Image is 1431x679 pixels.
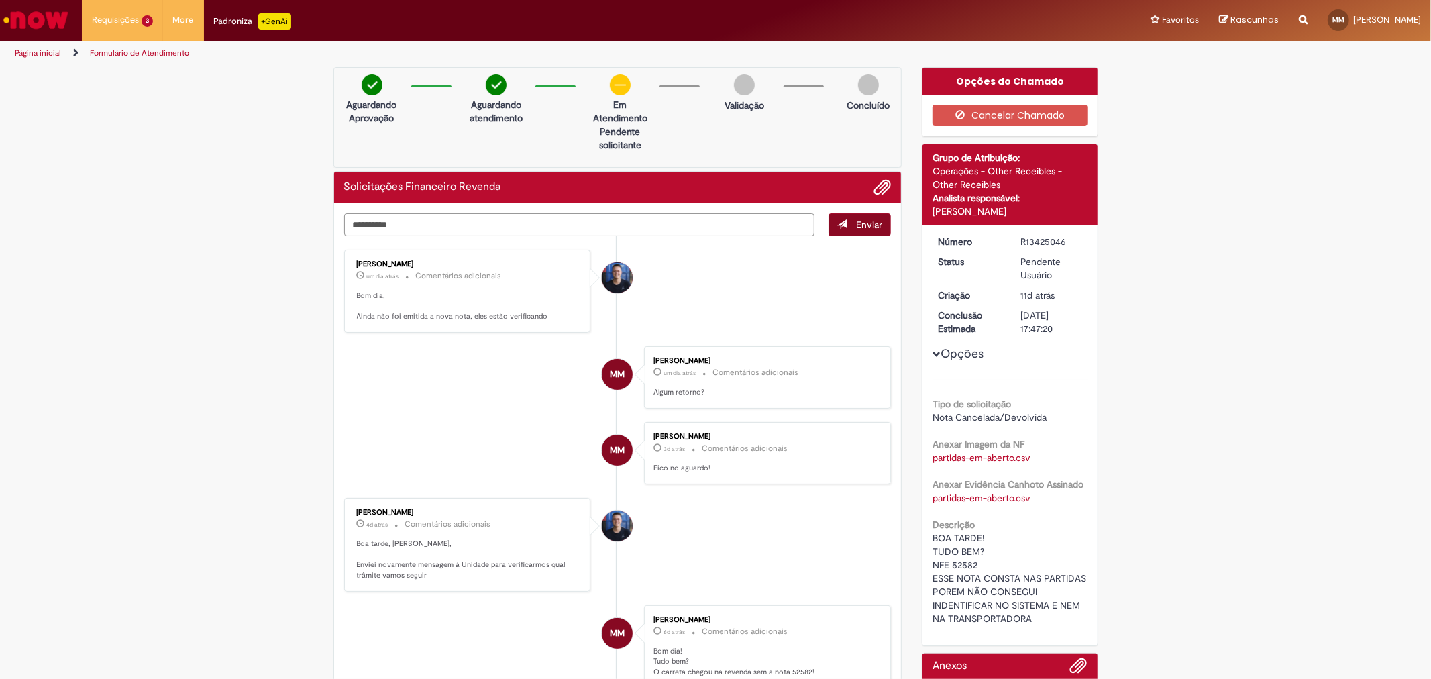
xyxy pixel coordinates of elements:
a: Página inicial [15,48,61,58]
textarea: Digite sua mensagem aqui... [344,213,815,236]
div: Marquiley Melo [602,359,633,390]
small: Comentários adicionais [702,626,788,637]
span: 6d atrás [664,628,685,636]
time: 18/08/2025 14:12:31 [1020,289,1055,301]
div: [PERSON_NAME] [653,433,877,441]
small: Comentários adicionais [405,519,491,530]
span: MM [610,617,625,649]
div: Padroniza [214,13,291,30]
b: Anexar Imagem da NF [933,438,1024,450]
span: Favoritos [1162,13,1199,27]
div: Analista responsável: [933,191,1088,205]
span: MM [610,434,625,466]
h2: Solicitações Financeiro Revenda Histórico de tíquete [344,181,501,193]
b: Tipo de solicitação [933,398,1011,410]
p: Aguardando atendimento [464,98,529,125]
div: 18/08/2025 14:12:31 [1020,289,1083,302]
span: um dia atrás [367,272,399,280]
div: Marquiley Melo [602,618,633,649]
img: img-circle-grey.png [858,74,879,95]
div: [PERSON_NAME] [653,616,877,624]
img: check-circle-green.png [362,74,382,95]
div: Operações - Other Receibles - Other Receibles [933,164,1088,191]
p: Aguardando Aprovação [339,98,405,125]
ul: Trilhas de página [10,41,944,66]
dt: Conclusão Estimada [928,309,1010,335]
div: Wesley Wesley [602,511,633,541]
b: Descrição [933,519,975,531]
p: Fico no aguardo! [653,463,877,474]
p: +GenAi [258,13,291,30]
time: 23/08/2025 10:59:14 [664,628,685,636]
a: Formulário de Atendimento [90,48,189,58]
p: Boa tarde, [PERSON_NAME], Enviei novamente mensagem á Unidade para verificarmos qual trâmite vamo... [357,539,580,581]
span: 4d atrás [367,521,388,529]
div: Opções do Chamado [922,68,1098,95]
div: [PERSON_NAME] [653,357,877,365]
dt: Status [928,255,1010,268]
div: [PERSON_NAME] [357,509,580,517]
a: Download de partidas-em-aberto.csv [933,452,1030,464]
p: Em Atendimento [588,98,653,125]
p: Concluído [847,99,890,112]
span: Enviar [856,219,882,231]
img: img-circle-grey.png [734,74,755,95]
div: Wesley Wesley [602,262,633,293]
img: check-circle-green.png [486,74,507,95]
small: Comentários adicionais [416,270,502,282]
span: [PERSON_NAME] [1353,14,1421,25]
time: 27/08/2025 10:15:59 [664,369,696,377]
dt: Criação [928,289,1010,302]
span: MM [1332,15,1344,24]
span: 3d atrás [664,445,685,453]
span: More [173,13,194,27]
a: Download de partidas-em-aberto.csv [933,492,1030,504]
div: [DATE] 17:47:20 [1020,309,1083,335]
span: BOA TARDE! TUDO BEM? NFE 52582 ESSE NOTA CONSTA NAS PARTIDAS POREM NÃO CONSEGUI INDENTIFICAR NO S... [933,532,1089,625]
button: Enviar [829,213,891,236]
div: Pendente Usuário [1020,255,1083,282]
div: [PERSON_NAME] [933,205,1088,218]
time: 25/08/2025 14:57:43 [367,521,388,529]
span: um dia atrás [664,369,696,377]
div: [PERSON_NAME] [357,260,580,268]
img: ServiceNow [1,7,70,34]
p: Bom dia, Ainda não foi emitida a nova nota, eles estão verificando [357,291,580,322]
span: 11d atrás [1020,289,1055,301]
span: 3 [142,15,153,27]
time: 25/08/2025 17:24:27 [664,445,685,453]
div: Marquiley Melo [602,435,633,466]
a: Rascunhos [1219,14,1279,27]
div: R13425046 [1020,235,1083,248]
h2: Anexos [933,660,967,672]
span: Nota Cancelada/Devolvida [933,411,1047,423]
small: Comentários adicionais [702,443,788,454]
button: Adicionar anexos [873,178,891,196]
b: Anexar Evidência Canhoto Assinado [933,478,1083,490]
button: Cancelar Chamado [933,105,1088,126]
small: Comentários adicionais [712,367,798,378]
div: Grupo de Atribuição: [933,151,1088,164]
span: Rascunhos [1230,13,1279,26]
p: Algum retorno? [653,387,877,398]
dt: Número [928,235,1010,248]
p: Pendente solicitante [588,125,653,152]
p: Validação [725,99,764,112]
span: MM [610,358,625,390]
span: Requisições [92,13,139,27]
img: circle-minus.png [610,74,631,95]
